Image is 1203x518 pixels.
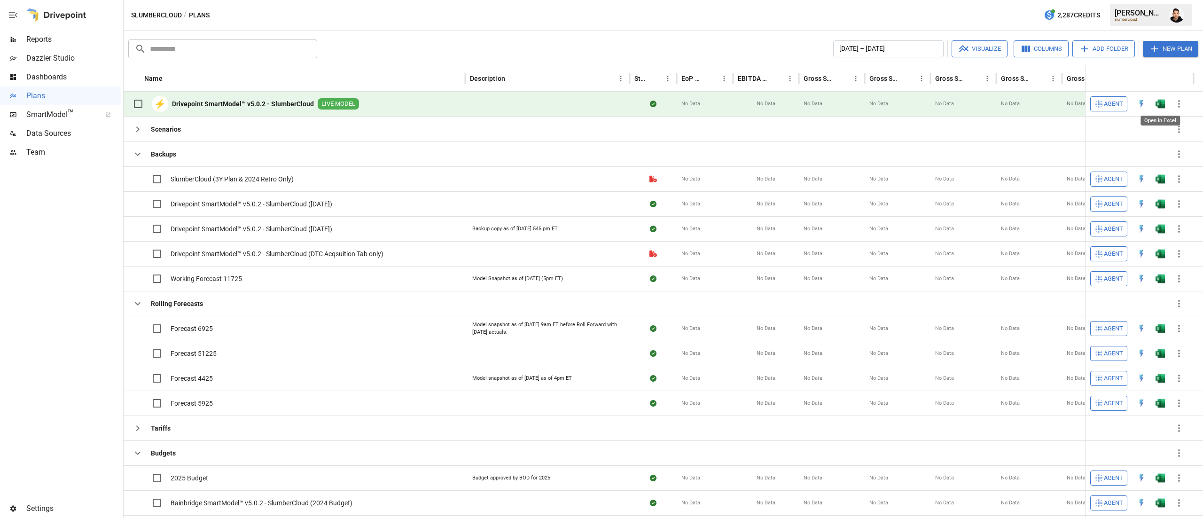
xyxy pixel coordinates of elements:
span: No Data [757,350,775,357]
span: No Data [757,250,775,258]
img: quick-edit-flash.b8aec18c.svg [1137,349,1146,358]
span: Forecast 4425 [171,374,213,383]
span: No Data [1001,250,1020,258]
span: Agent [1104,348,1123,359]
div: Open in Quick Edit [1137,374,1146,383]
img: g5qfjXmAAAAABJRU5ErkJggg== [1156,174,1165,184]
div: Backup copy as of [DATE] 545 pm ET [472,225,558,233]
span: No Data [1001,200,1020,208]
div: Gross Sales: DTC Online [869,75,901,82]
span: No Data [681,375,700,382]
div: Open in Quick Edit [1137,224,1146,234]
span: Forecast 6925 [171,324,213,333]
span: No Data [757,400,775,407]
div: Model snapshot as of [DATE] as of 4pm ET [472,375,572,382]
span: Forecast 51225 [171,349,217,358]
span: No Data [804,200,822,208]
span: No Data [935,325,954,332]
button: 2,287Credits [1040,7,1104,24]
button: Sort [770,72,783,85]
div: Open in Quick Edit [1137,399,1146,408]
button: Sort [902,72,915,85]
span: No Data [869,375,888,382]
img: quick-edit-flash.b8aec18c.svg [1137,399,1146,408]
div: Sync complete [650,224,656,234]
div: Open in Excel [1156,249,1165,259]
b: Scenarios [151,125,181,134]
div: slumbercloud [1115,17,1164,22]
button: Agent [1090,172,1127,187]
div: File is not a valid Drivepoint model [649,249,657,259]
img: g5qfjXmAAAAABJRU5ErkJggg== [1156,224,1165,234]
span: Agent [1104,99,1123,110]
button: Sort [648,72,661,85]
span: Drivepoint SmartModel™ v5.0.2 - SlumberCloud (DTC Acqsuition Tab only) [171,249,383,259]
span: No Data [1001,375,1020,382]
span: Agent [1104,199,1123,210]
span: No Data [757,200,775,208]
span: No Data [935,499,954,507]
img: Francisco Sanchez [1169,8,1184,23]
span: No Data [757,375,775,382]
div: Open in Excel [1156,349,1165,358]
div: Model Snapshot as of [DATE] (5pm ET) [472,275,563,283]
span: No Data [681,499,700,507]
button: Description column menu [614,72,627,85]
button: Agent [1090,495,1127,510]
span: No Data [1001,325,1020,332]
span: No Data [757,175,775,183]
button: Agent [1090,96,1127,111]
button: Columns [1014,40,1069,57]
img: quick-edit-flash.b8aec18c.svg [1137,249,1146,259]
div: Model snapshot as of [DATE] 9am ET before Roll Forward with [DATE] actuals. [472,321,623,336]
span: Working Forecast 11725 [171,274,242,283]
span: No Data [935,100,954,108]
span: Plans [26,90,121,102]
span: Drivepoint SmartModel™ v5.0.2 - SlumberCloud ([DATE]) [171,199,332,209]
span: No Data [681,325,700,332]
img: g5qfjXmAAAAABJRU5ErkJggg== [1156,498,1165,508]
div: ⚡ [152,96,168,112]
span: No Data [681,350,700,357]
span: No Data [681,200,700,208]
span: No Data [804,100,822,108]
div: Sync complete [650,399,656,408]
div: Status [634,75,647,82]
span: No Data [804,375,822,382]
span: Bainbridge SmartModel™ v5.0.2 - SlumberCloud (2024 Budget) [171,498,352,508]
button: New Plan [1143,41,1198,57]
span: LIVE MODEL [318,100,359,109]
button: Sort [506,72,519,85]
span: Agent [1104,498,1123,509]
button: Sort [704,72,718,85]
span: Dashboards [26,71,121,83]
img: quick-edit-flash.b8aec18c.svg [1137,224,1146,234]
span: No Data [935,474,954,482]
span: No Data [681,175,700,183]
div: Open in Excel [1141,116,1180,126]
span: No Data [869,175,888,183]
div: Open in Quick Edit [1137,99,1146,109]
div: Open in Quick Edit [1137,174,1146,184]
img: g5qfjXmAAAAABJRU5ErkJggg== [1156,473,1165,483]
span: Agent [1104,398,1123,409]
div: Open in Quick Edit [1137,324,1146,333]
span: Dazzler Studio [26,53,121,64]
img: g5qfjXmAAAAABJRU5ErkJggg== [1156,349,1165,358]
span: No Data [804,275,822,283]
span: No Data [1067,275,1086,283]
button: EBITDA Margin column menu [783,72,797,85]
span: Team [26,147,121,158]
img: g5qfjXmAAAAABJRU5ErkJggg== [1156,324,1165,333]
span: No Data [1067,474,1086,482]
span: Agent [1104,473,1123,484]
span: No Data [935,350,954,357]
span: No Data [804,225,822,233]
button: Agent [1090,396,1127,411]
div: Open in Excel [1156,199,1165,209]
span: No Data [1067,325,1086,332]
span: No Data [804,325,822,332]
div: Sync complete [650,274,656,283]
button: Agent [1090,221,1127,236]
